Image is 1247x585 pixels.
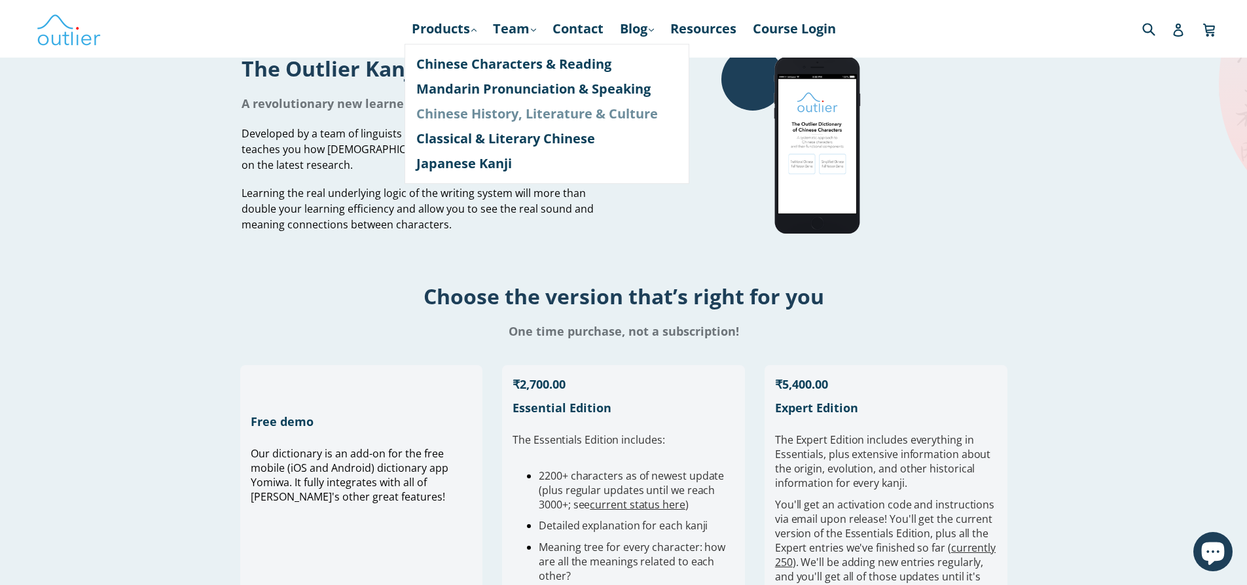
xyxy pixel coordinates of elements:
[546,17,610,41] a: Contact
[775,433,990,490] span: verything in Essentials, plus extensive information about the origin, evolution, and other histor...
[746,17,842,41] a: Course Login
[775,376,828,392] span: ₹5,400.00
[36,10,101,48] img: Outlier Linguistics
[242,96,614,111] h1: A revolutionary new learners' dictionary for Yomiwa!
[613,17,660,41] a: Blog
[590,497,685,512] a: current status here
[539,518,708,533] span: Detailed explanation for each kanji
[416,101,678,126] a: Chinese History, Literature & Culture
[251,414,473,429] h3: Free demo
[1189,532,1237,575] inbox-online-store-chat: Shopify online store chat
[513,376,566,392] span: ₹2,700.00
[416,77,678,101] a: Mandarin Pronunciation & Speaking
[242,186,594,232] span: Learning the real underlying logic of the writing system will more than double your learning effi...
[539,469,724,512] span: 2200+ characters as of newest update (plus regular updates until we reach 3000+; see )
[513,400,734,416] h3: Essential Edition
[242,126,611,172] span: Developed by a team of linguists and expert teachers, our dictionary teaches you how [DEMOGRAPHIC...
[416,52,678,77] a: Chinese Characters & Reading
[242,54,614,82] h1: The Outlier Kanji Dictionary
[251,446,448,504] span: Our dictionary is an add-on for the free mobile (iOS and Android) dictionary app Yomiwa. It fully...
[539,540,725,583] span: Meaning tree for every character: how are all the meanings related to each other?
[664,17,743,41] a: Resources
[416,126,678,151] a: Classical & Literary Chinese
[405,17,483,41] a: Products
[775,400,997,416] h3: Expert Edition
[416,151,678,176] a: Japanese Kanji
[486,17,543,41] a: Team
[513,433,664,447] span: The Essentials Edition includes:
[1139,15,1175,42] input: Search
[775,541,996,569] a: currently 250
[775,433,916,447] span: The Expert Edition includes e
